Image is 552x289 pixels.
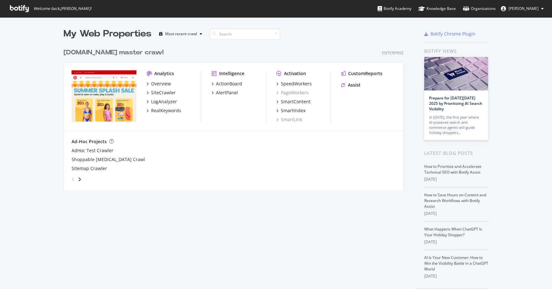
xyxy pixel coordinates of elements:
[281,107,305,114] div: SmartIndex
[72,147,113,154] a: AdHoc Test Crawler
[424,48,488,55] div: Botify news
[341,82,361,88] a: Assist
[496,4,549,14] button: [PERSON_NAME]
[276,90,309,96] a: PageWorkers
[69,174,77,184] div: angle-left
[284,70,306,77] div: Activation
[147,81,171,87] a: Overview
[424,192,486,209] a: How to Save Hours on Content and Research Workflows with Botify Assist
[382,50,404,56] div: Enterprise
[424,150,488,157] div: Latest Blog Posts
[151,90,176,96] div: SiteCrawler
[509,6,539,11] span: Saosri Ghosal
[276,107,305,114] a: SmartIndex
[424,164,481,175] a: How to Prioritize and Accelerate Technical SEO with Botify Assist
[424,211,488,216] div: [DATE]
[219,70,244,77] div: Intelligence
[165,32,197,36] div: Most recent crawl
[211,90,238,96] a: AlertPanel
[151,81,171,87] div: Overview
[210,28,280,40] input: Search
[64,27,151,40] div: My Web Properties
[424,176,488,182] div: [DATE]
[34,6,91,11] span: Welcome back, [PERSON_NAME] !
[72,70,136,122] img: www.target.com
[424,255,488,272] a: AI Is Your New Customer: How to Win the Visibility Battle in a ChatGPT World
[216,81,242,87] div: ActionBoard
[418,5,456,12] div: Knowledge Base
[378,5,411,12] div: Botify Academy
[147,98,177,105] a: LogAnalyzer
[151,107,181,114] div: RealKeywords
[64,48,164,57] div: [DOMAIN_NAME] master crawl
[276,98,310,105] a: SmartContent
[281,81,312,87] div: SpeedWorkers
[281,98,310,105] div: SmartContent
[211,81,242,87] a: ActionBoard
[157,29,205,39] button: Most recent crawl
[64,40,409,191] div: grid
[429,95,482,112] a: Prepare for [DATE][DATE] 2025 by Prioritizing AI Search Visibility
[429,115,483,135] div: In [DATE], the first year where AI-powered search and commerce agents will guide holiday shoppers…
[216,90,238,96] div: AlertPanel
[147,107,181,114] a: RealKeywords
[424,239,488,245] div: [DATE]
[147,90,176,96] a: SiteCrawler
[348,82,361,88] div: Assist
[154,70,174,77] div: Analytics
[72,156,145,163] a: Shoppable [MEDICAL_DATA] Crawl
[424,226,482,238] a: What Happens When ChatGPT Is Your Holiday Shopper?
[77,176,82,183] div: angle-right
[276,81,312,87] a: SpeedWorkers
[424,57,488,90] img: Prepare for Black Friday 2025 by Prioritizing AI Search Visibility
[151,98,177,105] div: LogAnalyzer
[72,138,107,145] div: Ad-Hoc Projects
[424,31,476,37] a: Botify Chrome Plugin
[463,5,496,12] div: Organizations
[64,48,166,57] a: [DOMAIN_NAME] master crawl
[431,31,476,37] div: Botify Chrome Plugin
[276,116,302,123] a: SmartLink
[341,70,382,77] a: CustomReports
[424,273,488,279] div: [DATE]
[348,70,382,77] div: CustomReports
[72,165,107,172] a: Sitemap Crawler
